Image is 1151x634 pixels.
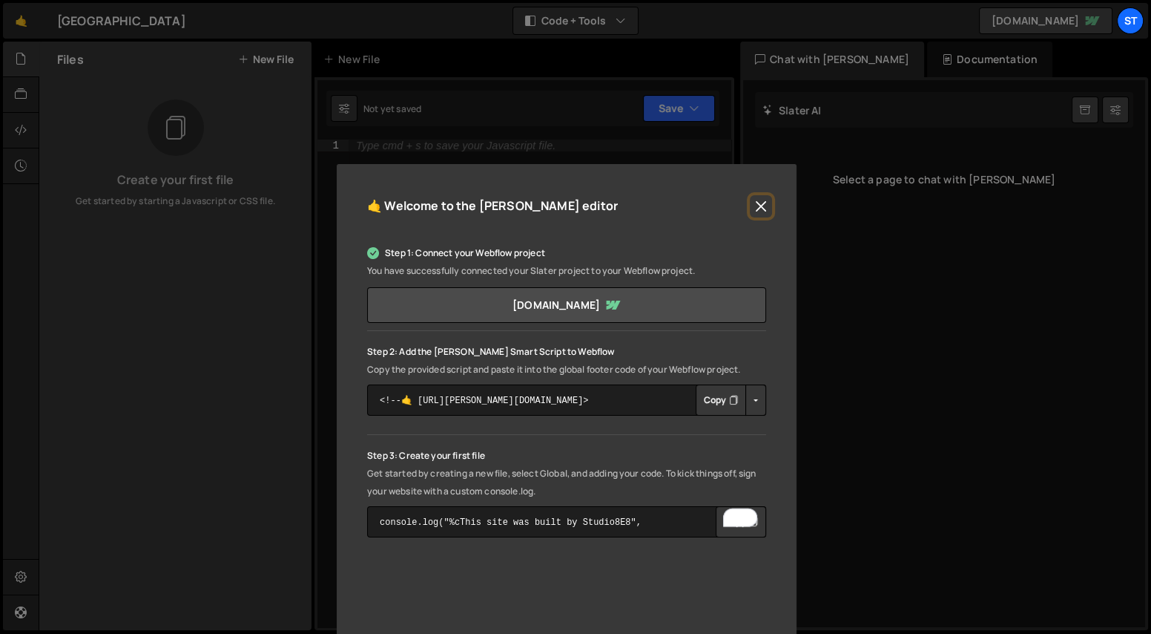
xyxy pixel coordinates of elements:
div: Button group with nested dropdown [716,506,766,537]
div: Button group with nested dropdown [696,385,766,416]
p: Step 2: Add the [PERSON_NAME] Smart Script to Webflow [367,343,766,361]
p: You have successfully connected your Slater project to your Webflow project. [367,262,766,280]
a: [DOMAIN_NAME] [367,287,766,323]
p: Get started by creating a new file, select Global, and adding your code. To kick things off, sign... [367,465,766,500]
p: Step 1: Connect your Webflow project [367,244,766,262]
button: Close [750,195,772,218]
textarea: To enrich screen reader interactions, please activate Accessibility in Grammarly extension settings [367,506,766,537]
button: Copy [696,385,746,416]
h5: 🤙 Welcome to the [PERSON_NAME] editor [367,195,618,218]
button: Copy [716,506,766,537]
p: Copy the provided script and paste it into the global footer code of your Webflow project. [367,361,766,379]
a: St [1117,7,1144,34]
p: Step 3: Create your first file [367,447,766,465]
textarea: <!--🤙 [URL][PERSON_NAME][DOMAIN_NAME]> <script>document.addEventListener("DOMContentLoaded", func... [367,385,766,416]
